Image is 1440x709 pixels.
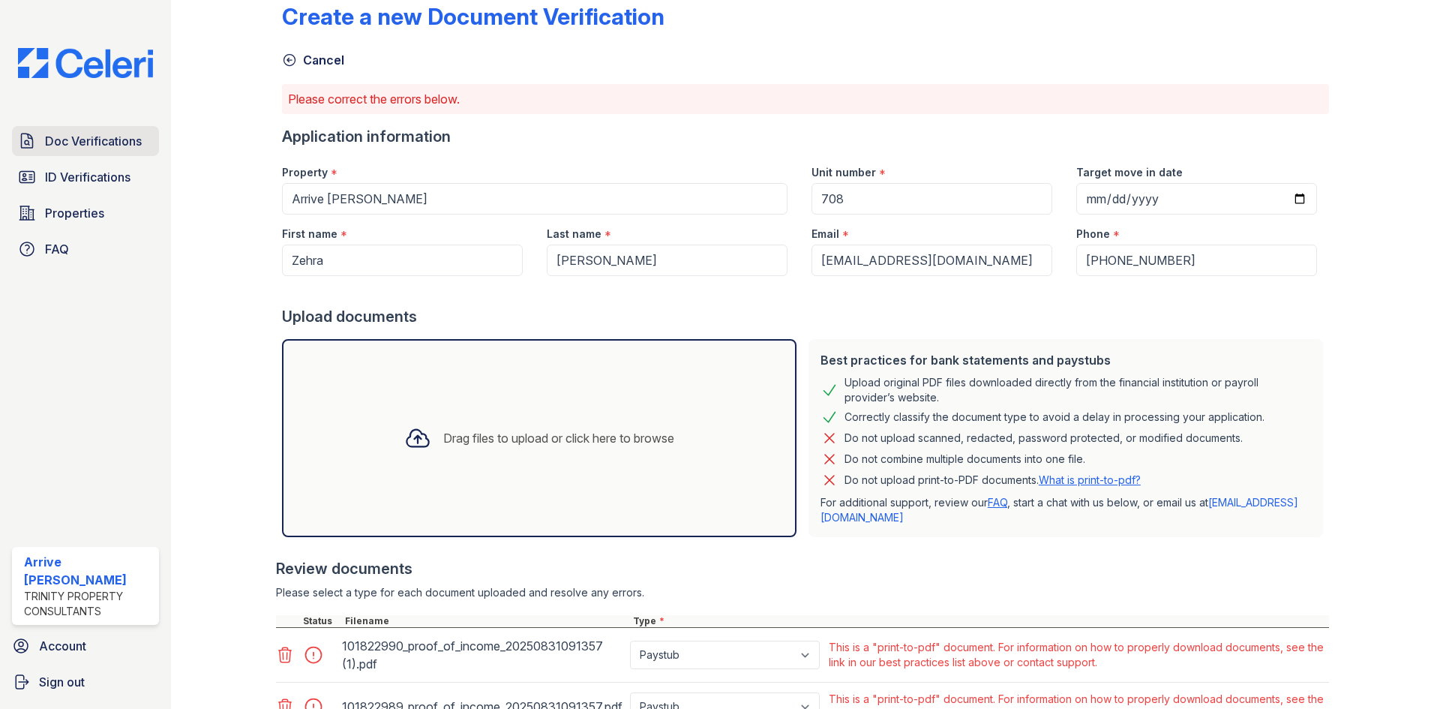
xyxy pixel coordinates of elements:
[12,234,159,264] a: FAQ
[12,162,159,192] a: ID Verifications
[300,615,342,627] div: Status
[282,227,337,242] label: First name
[39,637,86,655] span: Account
[12,126,159,156] a: Doc Verifications
[1076,165,1183,180] label: Target move in date
[45,204,104,222] span: Properties
[6,48,165,78] img: CE_Logo_Blue-a8612792a0a2168367f1c8372b55b34899dd931a85d93a1a3d3e32e68fde9ad4.png
[282,126,1329,147] div: Application information
[829,640,1326,670] div: This is a "print-to-pdf" document. For information on how to properly download documents, see the...
[820,495,1311,525] p: For additional support, review our , start a chat with us below, or email us at
[820,351,1311,369] div: Best practices for bank statements and paystubs
[988,496,1007,509] a: FAQ
[45,168,130,186] span: ID Verifications
[844,473,1141,488] p: Do not upload print-to-PDF documents.
[844,375,1311,405] div: Upload original PDF files downloaded directly from the financial institution or payroll provider’...
[1039,473,1141,486] a: What is print-to-pdf?
[844,450,1085,468] div: Do not combine multiple documents into one file.
[282,306,1329,327] div: Upload documents
[6,631,165,661] a: Account
[630,615,1329,627] div: Type
[276,585,1329,600] div: Please select a type for each document uploaded and resolve any errors.
[288,90,1323,108] p: Please correct the errors below.
[811,165,876,180] label: Unit number
[45,240,69,258] span: FAQ
[443,429,674,447] div: Drag files to upload or click here to browse
[1076,227,1110,242] label: Phone
[282,165,328,180] label: Property
[811,227,839,242] label: Email
[39,673,85,691] span: Sign out
[342,634,624,676] div: 101822990_proof_of_income_20250831091357 (1).pdf
[282,3,664,30] div: Create a new Document Verification
[45,132,142,150] span: Doc Verifications
[276,558,1329,579] div: Review documents
[547,227,601,242] label: Last name
[12,198,159,228] a: Properties
[844,408,1264,426] div: Correctly classify the document type to avoid a delay in processing your application.
[342,615,630,627] div: Filename
[282,51,344,69] a: Cancel
[24,553,153,589] div: Arrive [PERSON_NAME]
[844,429,1243,447] div: Do not upload scanned, redacted, password protected, or modified documents.
[24,589,153,619] div: Trinity Property Consultants
[6,667,165,697] a: Sign out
